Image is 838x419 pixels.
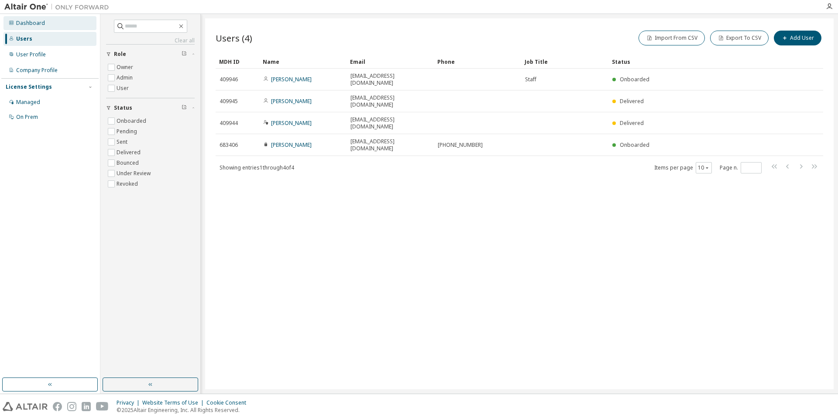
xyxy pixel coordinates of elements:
[437,55,518,69] div: Phone
[220,164,294,171] span: Showing entries 1 through 4 of 4
[350,94,430,108] span: [EMAIL_ADDRESS][DOMAIN_NAME]
[117,406,251,414] p: © 2025 Altair Engineering, Inc. All Rights Reserved.
[438,142,483,149] span: [PHONE_NUMBER]
[16,20,45,27] div: Dashboard
[654,162,712,173] span: Items per page
[220,142,238,149] span: 683406
[206,399,251,406] div: Cookie Consent
[117,168,152,179] label: Under Review
[16,99,40,106] div: Managed
[720,162,762,173] span: Page n.
[350,138,430,152] span: [EMAIL_ADDRESS][DOMAIN_NAME]
[6,83,52,90] div: License Settings
[142,399,206,406] div: Website Terms of Use
[16,114,38,121] div: On Prem
[114,104,132,111] span: Status
[3,402,48,411] img: altair_logo.svg
[117,126,139,137] label: Pending
[620,119,644,127] span: Delivered
[220,76,238,83] span: 409946
[182,104,187,111] span: Clear filter
[114,51,126,58] span: Role
[182,51,187,58] span: Clear filter
[216,32,252,44] span: Users (4)
[774,31,821,45] button: Add User
[117,399,142,406] div: Privacy
[350,116,430,130] span: [EMAIL_ADDRESS][DOMAIN_NAME]
[350,55,430,69] div: Email
[82,402,91,411] img: linkedin.svg
[220,120,238,127] span: 409944
[4,3,113,11] img: Altair One
[525,55,605,69] div: Job Title
[106,98,195,118] button: Status
[117,73,134,83] label: Admin
[67,402,76,411] img: instagram.svg
[271,76,312,83] a: [PERSON_NAME]
[271,119,312,127] a: [PERSON_NAME]
[117,137,129,147] label: Sent
[117,158,141,168] label: Bounced
[263,55,343,69] div: Name
[96,402,109,411] img: youtube.svg
[620,97,644,105] span: Delivered
[639,31,705,45] button: Import From CSV
[106,37,195,44] a: Clear all
[117,147,142,158] label: Delivered
[698,164,710,171] button: 10
[117,83,131,93] label: User
[16,51,46,58] div: User Profile
[117,179,140,189] label: Revoked
[350,73,430,87] span: [EMAIL_ADDRESS][DOMAIN_NAME]
[117,116,148,126] label: Onboarded
[220,98,238,105] span: 409945
[117,62,135,73] label: Owner
[271,141,312,149] a: [PERSON_NAME]
[271,97,312,105] a: [PERSON_NAME]
[106,45,195,64] button: Role
[16,35,32,42] div: Users
[219,55,256,69] div: MDH ID
[620,141,649,149] span: Onboarded
[16,67,58,74] div: Company Profile
[525,76,536,83] span: Staff
[710,31,769,45] button: Export To CSV
[620,76,649,83] span: Onboarded
[53,402,62,411] img: facebook.svg
[612,55,778,69] div: Status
